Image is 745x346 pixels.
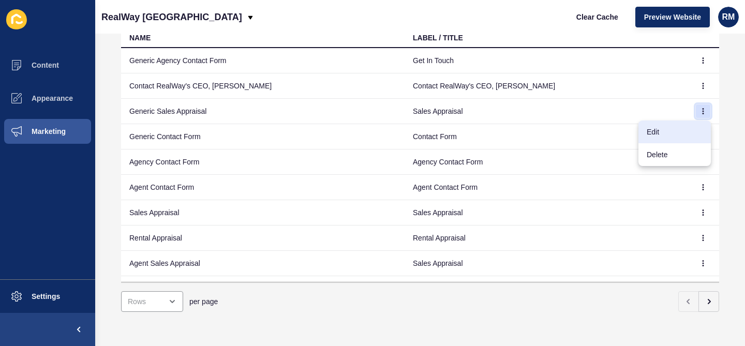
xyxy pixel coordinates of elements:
div: LABEL / TITLE [413,33,463,43]
span: Preview Website [644,12,701,22]
button: Clear Cache [568,7,627,27]
td: Sales Appraisal [405,251,688,276]
td: Agent Contact Form [405,175,688,200]
span: Clear Cache [576,12,618,22]
td: Rental Appraisal [405,276,688,302]
span: per page [189,296,218,307]
td: Rental Appraisal [121,225,405,251]
a: Edit [638,121,711,143]
p: RealWay [GEOGRAPHIC_DATA] [101,4,242,30]
td: Sales Appraisal [405,99,688,124]
div: NAME [129,33,151,43]
td: Agency Contact Form [405,149,688,175]
td: Agent Contact Form [121,175,405,200]
td: Agent Rental Appraisal [121,276,405,302]
td: Contact Form [405,124,688,149]
td: Generic Sales Appraisal [121,99,405,124]
td: Contact RealWay's CEO, [PERSON_NAME] [121,73,405,99]
td: Agency Contact Form [121,149,405,175]
a: Delete [638,143,711,166]
td: Generic Contact Form [121,124,405,149]
span: RM [722,12,735,22]
td: Contact RealWay's CEO, [PERSON_NAME] [405,73,688,99]
td: Generic Agency Contact Form [121,48,405,73]
td: Agent Sales Appraisal [121,251,405,276]
td: Rental Appraisal [405,225,688,251]
td: Sales Appraisal [405,200,688,225]
div: open menu [121,291,183,312]
td: Sales Appraisal [121,200,405,225]
button: Preview Website [635,7,710,27]
td: Get In Touch [405,48,688,73]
